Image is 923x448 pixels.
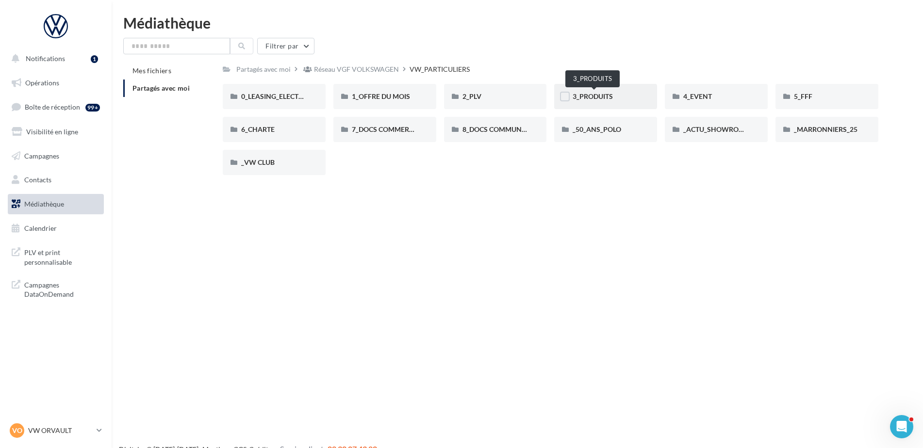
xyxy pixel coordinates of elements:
span: 1_OFFRE DU MOIS [352,92,410,100]
span: PLV et print personnalisable [24,246,100,267]
span: _VW CLUB [241,158,275,166]
span: 4_EVENT [683,92,712,100]
span: 2_PLV [462,92,481,100]
a: Visibilité en ligne [6,122,106,142]
span: Mes fichiers [132,66,171,75]
span: _50_ANS_POLO [573,125,621,133]
div: 3_PRODUITS [565,70,620,87]
a: VO VW ORVAULT [8,421,104,440]
p: VW ORVAULT [28,426,93,435]
iframe: Intercom live chat [890,415,913,438]
a: Campagnes DataOnDemand [6,274,106,303]
span: Opérations [25,79,59,87]
button: Filtrer par [257,38,314,54]
div: VW_PARTICULIERS [410,64,470,74]
button: Notifications 1 [6,48,102,69]
span: Médiathèque [24,200,64,208]
a: Médiathèque [6,194,106,214]
a: Boîte de réception99+ [6,96,106,117]
span: Campagnes DataOnDemand [24,278,100,299]
div: 99+ [85,104,100,112]
span: Boîte de réception [25,103,80,111]
div: Réseau VGF VOLKSWAGEN [314,64,399,74]
span: Contacts [24,176,51,184]
span: 6_CHARTE [241,125,275,133]
div: Partagés avec moi [236,64,291,74]
span: 7_DOCS COMMERCIAUX [352,125,430,133]
a: Contacts [6,170,106,190]
div: 1 [91,55,98,63]
a: PLV et print personnalisable [6,242,106,271]
div: Médiathèque [123,16,911,30]
span: Calendrier [24,224,57,232]
a: Opérations [6,73,106,93]
span: Partagés avec moi [132,84,190,92]
span: 0_LEASING_ELECTRIQUE [241,92,319,100]
span: _ACTU_SHOWROOM [683,125,750,133]
span: VO [12,426,22,435]
span: 3_PRODUITS [573,92,613,100]
span: Campagnes [24,151,59,160]
a: Calendrier [6,218,106,239]
a: Campagnes [6,146,106,166]
span: 8_DOCS COMMUNICATION [462,125,549,133]
span: 5_FFF [794,92,812,100]
span: _MARRONNIERS_25 [794,125,857,133]
span: Notifications [26,54,65,63]
span: Visibilité en ligne [26,128,78,136]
